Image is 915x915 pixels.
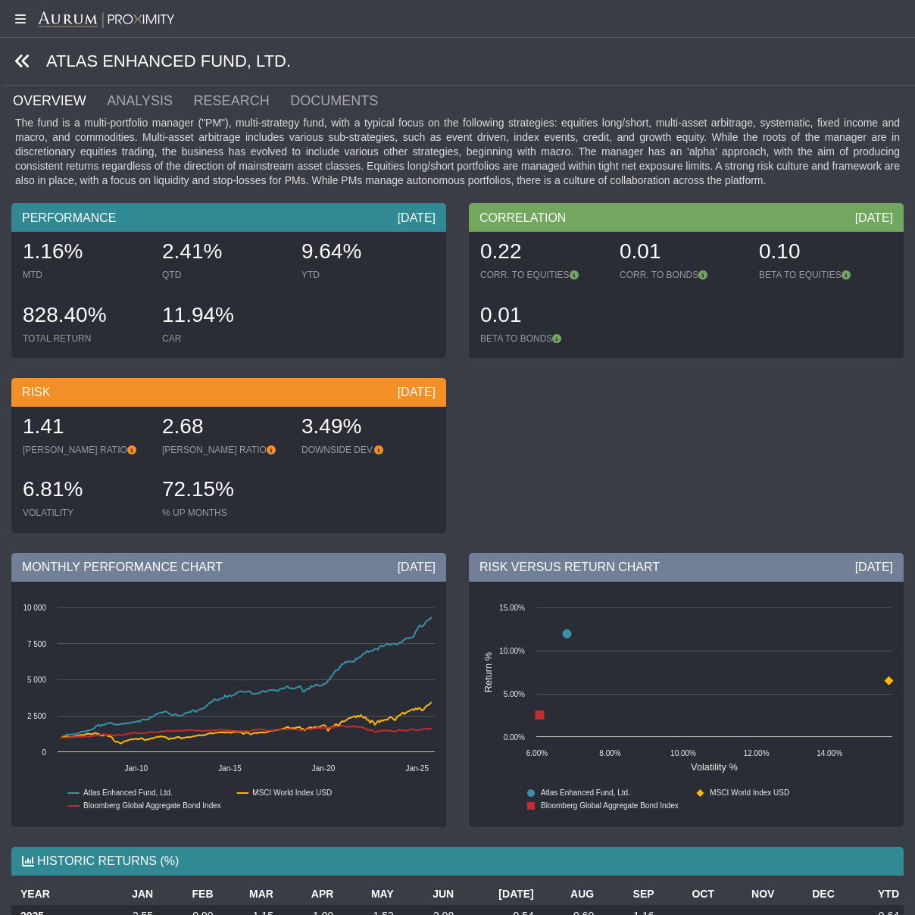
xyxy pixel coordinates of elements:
[27,640,46,648] text: 7 500
[744,749,770,757] text: 12.00%
[539,883,598,905] th: AUG
[162,269,286,281] div: QTD
[23,507,147,519] div: VOLATILITY
[162,475,286,507] div: 72.15%
[38,11,174,30] img: Aurum-Proximity%20white.svg
[458,883,539,905] th: [DATE]
[162,507,286,519] div: % UP MONTHS
[480,333,604,345] div: BETA TO BONDS
[23,269,147,281] div: MTD
[125,764,148,773] text: Jan-10
[162,301,286,333] div: 11.94%
[98,883,158,905] th: JAN
[839,883,904,905] th: YTD
[659,883,719,905] th: OCT
[620,269,744,281] div: CORR. TO BONDS
[23,333,147,345] div: TOTAL RETURN
[218,883,278,905] th: MAR
[817,749,842,757] text: 14.00%
[11,553,446,582] div: MONTHLY PERFORMANCE CHART
[42,748,46,757] text: 0
[541,789,630,797] text: Atlas Enhanced Fund, Ltd.
[301,412,426,444] div: 3.49%
[405,764,429,773] text: Jan-25
[11,203,446,232] div: PERFORMANCE
[338,883,398,905] th: MAY
[278,883,338,905] th: APR
[162,333,286,345] div: CAR
[710,789,789,797] text: MSCI World Index USD
[11,883,98,905] th: YEAR
[598,883,658,905] th: SEP
[541,801,679,810] text: Bloomberg Global Aggregate Bond Index
[162,444,286,456] div: [PERSON_NAME] RATIO
[23,301,147,333] div: 828.40%
[158,883,217,905] th: FEB
[301,237,426,269] div: 9.64%
[480,239,522,263] span: 0.22
[759,237,883,269] div: 0.10
[855,559,893,576] div: [DATE]
[670,749,696,757] text: 10.00%
[526,749,548,757] text: 6.00%
[218,764,242,773] text: Jan-15
[252,789,332,797] text: MSCI World Index USD
[105,86,192,116] a: ANALYSIS
[691,761,738,773] text: Volatility %
[162,412,286,444] div: 2.68
[499,604,525,612] text: 15.00%
[759,269,883,281] div: BETA TO EQUITIES
[289,86,398,116] a: DOCUMENTS
[469,203,904,232] div: CORRELATION
[83,789,173,797] text: Atlas Enhanced Fund, Ltd.
[11,86,105,116] a: OVERVIEW
[23,604,46,612] text: 10 000
[719,883,779,905] th: NOV
[23,239,83,263] span: 1.16%
[504,733,525,742] text: 0.00%
[192,86,289,116] a: RESEARCH
[312,764,336,773] text: Jan-20
[23,475,147,507] div: 6.81%
[3,38,915,86] div: ATLAS ENHANCED FUND, LTD.
[504,690,525,698] text: 5.00%
[482,651,494,692] text: Return %
[11,116,904,188] div: The fund is a multi-portfolio manager ("PM"), multi-strategy fund, with a typical focus on the fo...
[27,712,46,720] text: 2 500
[499,647,525,655] text: 10.00%
[162,239,222,263] span: 2.41%
[480,301,604,333] div: 0.01
[469,553,904,582] div: RISK VERSUS RETURN CHART
[23,412,147,444] div: 1.41
[398,384,436,401] div: [DATE]
[779,883,838,905] th: DEC
[398,210,436,226] div: [DATE]
[480,269,604,281] div: CORR. TO EQUITIES
[11,378,446,407] div: RISK
[301,444,426,456] div: DOWNSIDE DEV.
[855,210,893,226] div: [DATE]
[599,749,620,757] text: 8.00%
[27,676,46,684] text: 5 000
[23,444,147,456] div: [PERSON_NAME] RATIO
[620,237,744,269] div: 0.01
[398,559,436,576] div: [DATE]
[11,847,904,876] div: HISTORIC RETURNS (%)
[83,801,221,810] text: Bloomberg Global Aggregate Bond Index
[398,883,458,905] th: JUN
[301,269,426,281] div: YTD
